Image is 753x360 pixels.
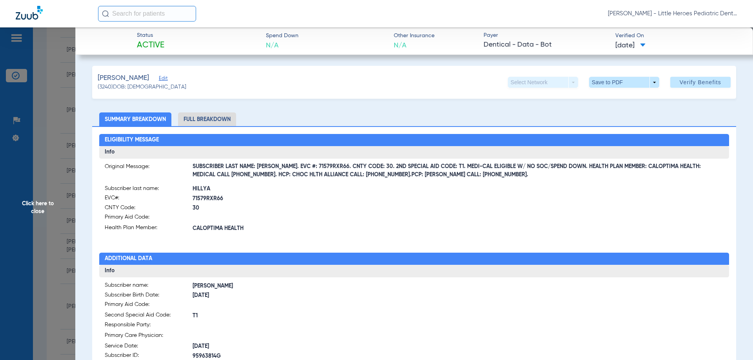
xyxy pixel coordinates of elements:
[105,185,193,194] span: Subscriber last name:
[193,195,414,203] span: 71579RXR66
[99,146,729,159] h3: Info
[105,321,193,331] span: Responsible Party:
[105,342,193,352] span: Service Date:
[178,112,236,126] li: Full Breakdown
[99,265,729,277] h3: Info
[193,282,414,290] span: [PERSON_NAME]
[615,32,740,40] span: Verified On
[16,6,43,20] img: Zuub Logo
[193,185,414,193] span: HILLYA
[193,167,724,175] span: SUBSCRIBER LAST NAME: [PERSON_NAME]. EVC #: 71579RXR66. CNTY CODE: 30. 2ND SPECIAL AID CODE: T1. ...
[484,31,609,40] span: Payer
[105,163,193,175] span: Original Message:
[484,40,609,50] span: Dentical - Data - Bot
[105,331,193,342] span: Primary Care Physician:
[266,32,298,40] span: Spend Down
[105,281,193,291] span: Subscriber name:
[105,194,193,204] span: EVC#:
[159,76,166,83] span: Edit
[99,112,171,126] li: Summary Breakdown
[670,77,731,88] button: Verify Benefits
[105,311,193,321] span: Second Special Aid Code:
[105,204,193,213] span: CNTY Code:
[394,41,435,51] span: N/A
[394,32,435,40] span: Other Insurance
[105,291,193,301] span: Subscriber Birth Date:
[193,224,414,233] span: CALOPTIMA HEALTH
[98,83,186,91] span: (3240) DOB: [DEMOGRAPHIC_DATA]
[98,6,196,22] input: Search for patients
[105,213,193,224] span: Primary Aid Code:
[99,253,729,265] h2: Additional Data
[714,322,753,360] iframe: Chat Widget
[105,224,193,233] span: Health Plan Member:
[193,342,414,351] span: [DATE]
[137,31,164,40] span: Status
[137,40,164,51] span: Active
[615,41,646,51] span: [DATE]
[105,300,193,311] span: Primary Aid Code:
[102,10,109,17] img: Search Icon
[266,41,298,51] span: N/A
[193,312,414,320] span: T1
[193,291,414,300] span: [DATE]
[608,10,737,18] span: [PERSON_NAME] - Little Heroes Pediatric Dentistry
[99,134,729,147] h2: Eligibility Message
[193,204,414,212] span: 30
[98,73,149,83] span: [PERSON_NAME]
[680,79,721,85] span: Verify Benefits
[589,77,659,88] button: Save to PDF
